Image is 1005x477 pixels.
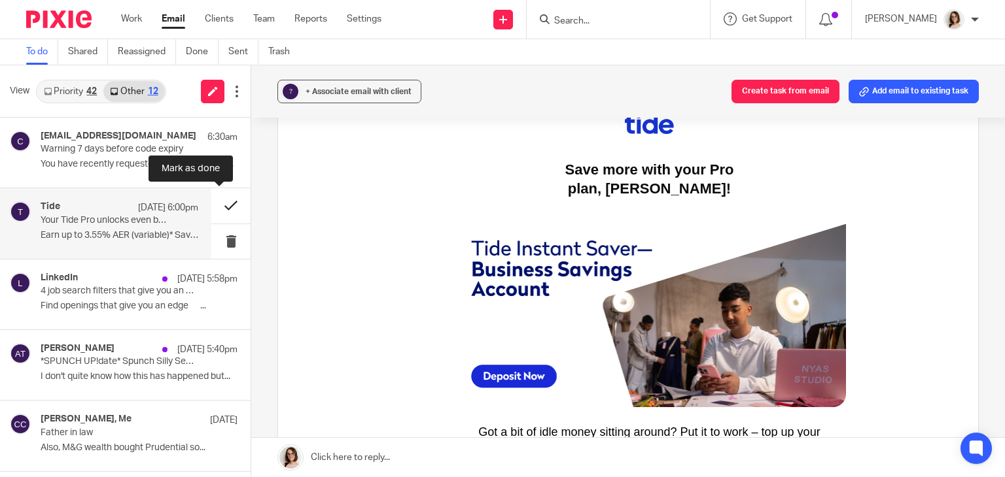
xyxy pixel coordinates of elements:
[285,13,334,33] img: Tide Logo
[268,39,300,65] a: Trash
[10,201,31,222] img: svg%3E
[210,414,238,427] p: [DATE]
[41,371,238,382] p: I don't quite know how this has happened but...
[225,61,394,96] b: Save more with your Pro plan
[943,9,964,30] img: Caroline%20-%20HS%20-%20LI.png
[37,81,103,102] a: Priority42
[386,80,391,96] b: !
[228,39,258,65] a: Sent
[41,201,60,212] h4: Tide
[162,12,185,25] a: Email
[207,131,238,144] p: 6:30am
[205,12,234,25] a: Clients
[865,12,937,25] p: [PERSON_NAME]
[41,272,78,284] h4: LinkedIn
[305,376,398,389] b: up to 3.55% AER
[742,14,792,24] span: Get Support
[41,427,198,438] p: Father in law
[138,201,198,214] p: [DATE] 6:00pm
[277,80,421,103] button: ? + Associate email with client
[10,414,31,435] img: svg%3E
[148,87,158,96] div: 12
[41,230,198,241] p: Earn up to 3.55% AER (variable)* Save more...
[126,374,493,425] p: Your Pro plan gives you a rate of – the longer your money stays, the more it grows, putting more ...
[126,442,493,476] p: Interest adds up daily and lands in your account monthly – so the sooner you add, the more you ma...
[257,80,386,96] b: , [PERSON_NAME]
[347,12,381,25] a: Settings
[177,272,238,286] p: [DATE] 5:58pm
[306,88,412,95] span: + Associate email with client
[103,81,164,102] a: Other12
[68,39,108,65] a: Shared
[177,343,238,356] p: [DATE] 5:40pm
[126,323,493,357] p: Got a bit of idle money sitting around? Put it to work – top up your Tide Instant Saver and earn ...
[41,442,238,453] p: Also, M&G wealth bought Prudential so...
[113,110,506,306] img: Get started on your savings today
[26,10,92,28] img: Pixie
[732,80,839,103] button: Create task from email
[41,414,132,425] h4: [PERSON_NAME], Me
[10,343,31,364] img: svg%3E
[10,272,31,293] img: svg%3E
[294,12,327,25] a: Reports
[401,376,458,389] b: (variable)*
[41,301,238,312] p: Find openings that give you an edge ͏ ͏ ͏ ͏ ͏ ͏...
[41,286,198,297] p: 4 job search filters that give you an edge.
[41,356,198,367] p: *SPUNCH UP!date* Spunch Silly Season! Lower rate entry dates looming for [GEOGRAPHIC_DATA][PERSON...
[849,80,979,103] button: Add email to existing task
[41,215,167,226] p: Your Tide Pro unlocks even better savings 💰
[41,144,198,155] p: Warning 7 days before code expiry
[118,39,176,65] a: Reassigned
[10,84,29,98] span: View
[26,39,58,65] a: To do
[186,39,219,65] a: Done
[253,12,275,25] a: Team
[86,87,97,96] div: 42
[41,343,115,354] h4: [PERSON_NAME]
[283,84,298,99] div: ?
[10,131,31,152] img: svg%3E
[41,131,196,142] h4: [EMAIL_ADDRESS][DOMAIN_NAME]
[121,12,142,25] a: Work
[553,16,671,27] input: Search
[41,159,238,170] p: You have recently requested an authorisation...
